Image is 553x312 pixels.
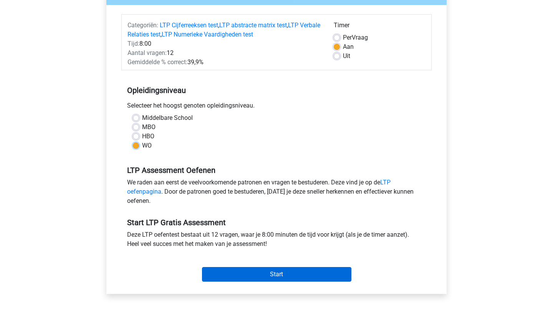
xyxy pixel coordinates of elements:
label: MBO [142,123,156,132]
span: Categoriën: [127,22,158,29]
div: Selecteer het hoogst genoten opleidingsniveau. [121,101,432,113]
h5: LTP Assessment Oefenen [127,166,426,175]
h5: Start LTP Gratis Assessment [127,218,426,227]
a: LTP Numerieke Vaardigheden test [162,31,253,38]
a: LTP Cijferreeksen test [160,22,218,29]
label: Vraag [343,33,368,42]
div: Timer [334,21,426,33]
span: Aantal vragen: [127,49,167,56]
div: Deze LTP oefentest bestaat uit 12 vragen, waar je 8:00 minuten de tijd voor krijgt (als je de tim... [121,230,432,252]
input: Start [202,267,351,282]
div: We raden aan eerst de veelvoorkomende patronen en vragen te bestuderen. Deze vind je op de . Door... [121,178,432,209]
label: HBO [142,132,154,141]
div: 8:00 [122,39,328,48]
div: 39,9% [122,58,328,67]
label: Aan [343,42,354,51]
a: LTP abstracte matrix test [219,22,287,29]
span: Gemiddelde % correct: [127,58,187,66]
div: , , , [122,21,328,39]
span: Tijd: [127,40,139,47]
label: Uit [343,51,350,61]
div: 12 [122,48,328,58]
label: Middelbare School [142,113,193,123]
label: WO [142,141,152,150]
span: Per [343,34,352,41]
h5: Opleidingsniveau [127,83,426,98]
